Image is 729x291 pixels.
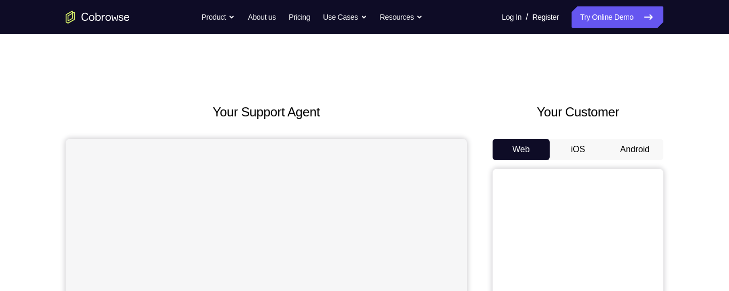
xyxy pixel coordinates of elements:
h2: Your Customer [493,103,663,122]
a: Try Online Demo [572,6,663,28]
button: Web [493,139,550,160]
a: Register [533,6,559,28]
a: Go to the home page [66,11,130,23]
a: Pricing [289,6,310,28]
button: iOS [550,139,607,160]
button: Resources [380,6,423,28]
button: Use Cases [323,6,367,28]
h2: Your Support Agent [66,103,467,122]
button: Product [202,6,235,28]
a: About us [248,6,275,28]
span: / [526,11,528,23]
a: Log In [502,6,521,28]
button: Android [606,139,663,160]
